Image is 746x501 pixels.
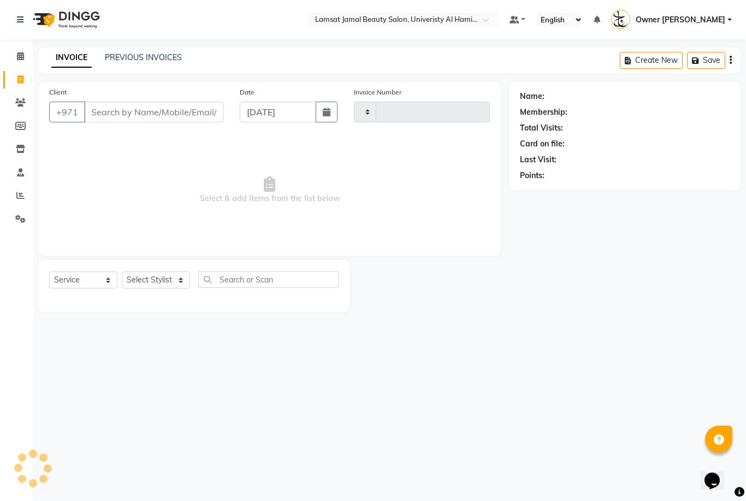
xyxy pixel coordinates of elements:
button: +971 [49,102,85,122]
span: Owner [PERSON_NAME] [636,14,725,26]
img: logo [28,4,103,35]
input: Search by Name/Mobile/Email/Code [84,102,223,122]
img: Owner Aliya [611,10,630,29]
div: Last Visit: [520,154,556,166]
label: Invoice Number [354,87,401,97]
div: Name: [520,91,544,102]
div: Total Visits: [520,122,563,134]
a: INVOICE [51,48,92,68]
span: Select & add items from the list below [49,135,490,245]
label: Date [240,87,254,97]
a: PREVIOUS INVOICES [105,52,182,62]
label: Client [49,87,67,97]
button: Create New [620,52,683,69]
iframe: chat widget [700,457,735,490]
div: Card on file: [520,138,565,150]
input: Search or Scan [198,271,339,288]
button: Save [687,52,725,69]
div: Membership: [520,107,567,118]
div: Points: [520,170,544,181]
